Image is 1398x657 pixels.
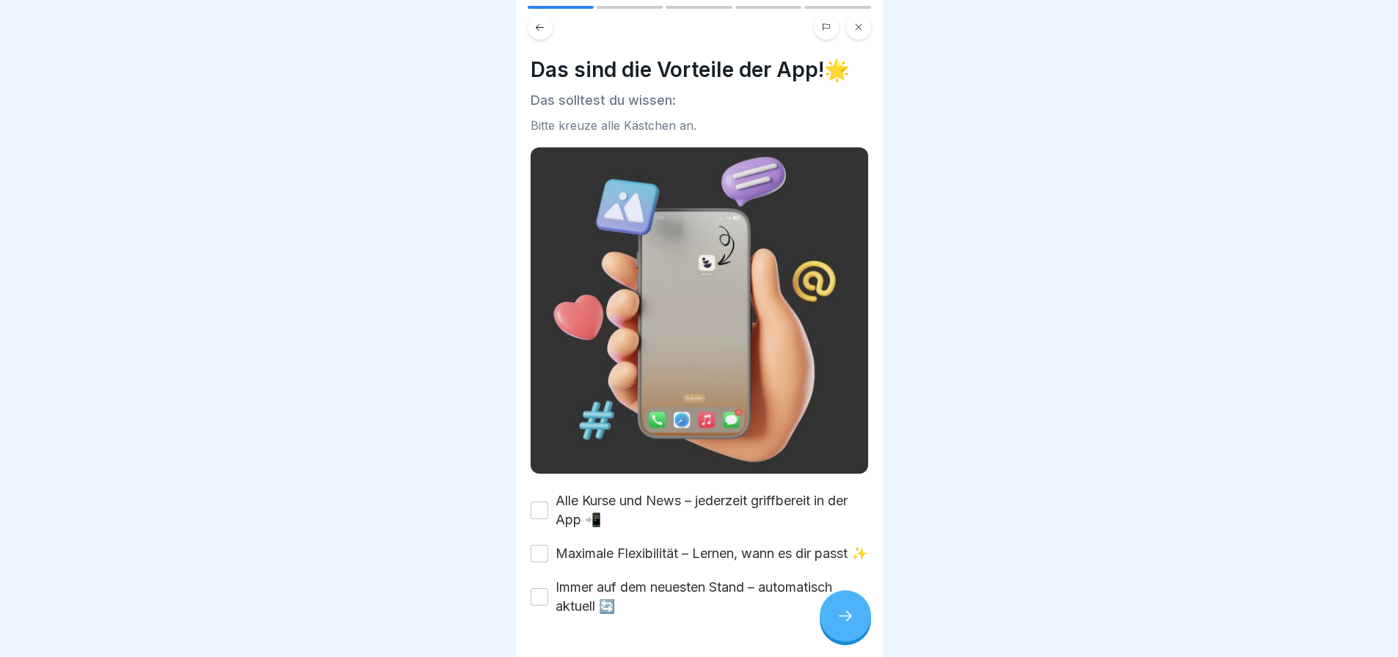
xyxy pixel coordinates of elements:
[531,119,868,133] div: Bitte kreuze alle Kästchen an.
[531,57,868,82] h4: Das sind die Vorteile der App!🌟
[556,544,867,563] label: Maximale Flexibilität – Lernen, wann es dir passt ✨
[531,91,868,110] p: Das solltest du wissen:
[556,491,868,529] label: Alle Kurse und News – jederzeit griffbereit in der App 📲
[556,578,868,616] label: Immer auf dem neuesten Stand – automatisch aktuell 🔄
